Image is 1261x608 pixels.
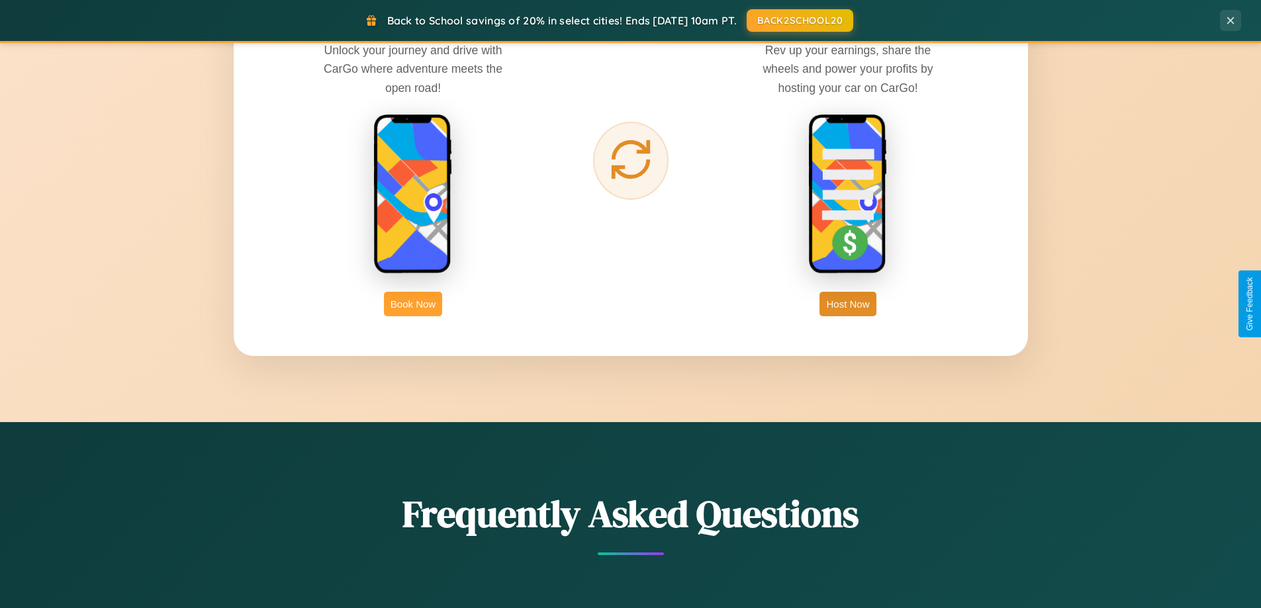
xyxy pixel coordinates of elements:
h2: Frequently Asked Questions [234,488,1028,539]
button: Book Now [384,292,442,316]
span: Back to School savings of 20% in select cities! Ends [DATE] 10am PT. [387,14,737,27]
div: Give Feedback [1245,277,1254,331]
p: Unlock your journey and drive with CarGo where adventure meets the open road! [314,41,512,97]
button: BACK2SCHOOL20 [747,9,853,32]
button: Host Now [819,292,876,316]
p: Rev up your earnings, share the wheels and power your profits by hosting your car on CarGo! [749,41,947,97]
img: rent phone [373,114,453,275]
img: host phone [808,114,888,275]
